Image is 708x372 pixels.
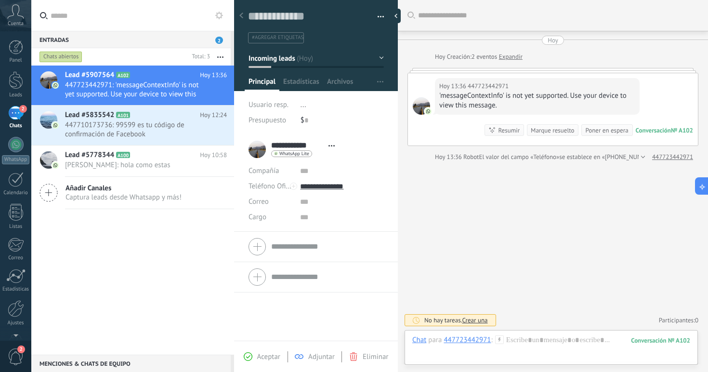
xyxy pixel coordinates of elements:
div: Chats [2,123,30,129]
span: Lead #5835542 [65,110,114,120]
span: WhatsApp Lite [279,151,309,156]
span: Principal [249,77,275,91]
button: Correo [249,194,269,210]
span: 0 [695,316,698,324]
span: Archivos [327,77,353,91]
span: 2 [19,105,27,113]
div: No hay tareas. [424,316,488,324]
img: com.amocrm.amocrmwa.svg [52,162,59,169]
span: Robot [463,153,479,161]
span: ... [301,100,306,109]
div: Marque resuelto [531,126,574,135]
span: Cuenta [8,21,24,27]
div: Hoy [435,52,447,62]
span: se establece en «[PHONE_NUMBER]» [559,152,658,162]
span: Presupuesto [249,116,286,125]
span: A102 [116,72,130,78]
div: Calendario [2,190,30,196]
span: Eliminar [363,352,388,361]
a: Expandir [499,52,523,62]
div: 'messageContextInfo' is not yet supported. Use your device to view this message. [439,91,635,110]
div: WhatsApp [2,155,29,164]
span: Estadísticas [283,77,319,91]
span: Usuario resp. [249,100,288,109]
img: com.amocrm.amocrmwa.svg [52,82,59,89]
a: Participantes:0 [659,316,698,324]
div: Hoy 13:36 [439,81,468,91]
span: Captura leads desde Whatsapp y más! [66,193,182,202]
span: 2 [215,37,223,44]
div: Usuario resp. [249,97,293,113]
span: Hoy 12:24 [200,110,227,120]
span: Teléfono Oficina [249,182,299,191]
span: Cargo [249,213,266,221]
span: 2 [17,345,25,353]
div: № A102 [671,126,693,134]
div: Hoy [548,36,558,45]
span: 447723442971: 'messageContextInfo' is not yet supported. Use your device to view this message. [65,80,209,99]
div: Ocultar [391,9,401,23]
div: Total: 3 [188,52,210,62]
span: para [428,335,442,345]
span: A101 [116,112,130,118]
div: Presupuesto [249,113,293,128]
span: Hoy 13:36 [200,70,227,80]
a: Lead #5907564 A102 Hoy 13:36 447723442971: 'messageContextInfo' is not yet supported. Use your de... [31,66,234,105]
span: : [491,335,493,345]
span: 447723442971 [413,97,430,115]
a: Lead #5778344 A100 Hoy 10:58 [PERSON_NAME]: hola como estas [31,146,234,176]
a: 447723442971 [652,152,693,162]
div: Hoy 13:36 [435,152,463,162]
span: A100 [116,152,130,158]
button: Teléfono Oficina [249,179,293,194]
div: Resumir [498,126,520,135]
div: Chats abiertos [39,51,82,63]
span: Hoy 10:58 [200,150,227,160]
img: com.amocrm.amocrmwa.svg [425,108,432,115]
div: Conversación [636,126,671,134]
button: Más [210,48,231,66]
span: Adjuntar [308,352,335,361]
span: Correo [249,197,269,206]
div: Entradas [31,31,231,48]
span: Añadir Canales [66,184,182,193]
span: Lead #5778344 [65,150,114,160]
div: $ [301,113,384,128]
div: Poner en espera [585,126,628,135]
a: Lead #5835542 A101 Hoy 12:24 447710173736: 99599 es tu código de confirmación de Facebook [31,106,234,145]
div: 447723442971 [444,335,491,344]
span: 447710173736: 99599 es tu código de confirmación de Facebook [65,120,209,139]
div: Compañía [249,163,293,179]
div: Creación: [435,52,523,62]
div: Estadísticas [2,286,30,292]
div: Ajustes [2,320,30,326]
div: Correo [2,255,30,261]
span: El valor del campo «Teléfono» [479,152,560,162]
span: Aceptar [257,352,280,361]
span: [PERSON_NAME]: hola como estas [65,160,209,170]
div: Listas [2,224,30,230]
div: Leads [2,92,30,98]
span: 447723442971 [468,81,509,91]
div: Panel [2,57,30,64]
div: Cargo [249,210,293,225]
span: #agregar etiquetas [252,34,303,41]
div: Menciones & Chats de equipo [31,355,231,372]
img: com.amocrm.amocrmwa.svg [52,122,59,129]
span: Crear una [462,316,487,324]
span: 2 eventos [472,52,497,62]
span: Lead #5907564 [65,70,114,80]
div: 102 [631,336,690,345]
